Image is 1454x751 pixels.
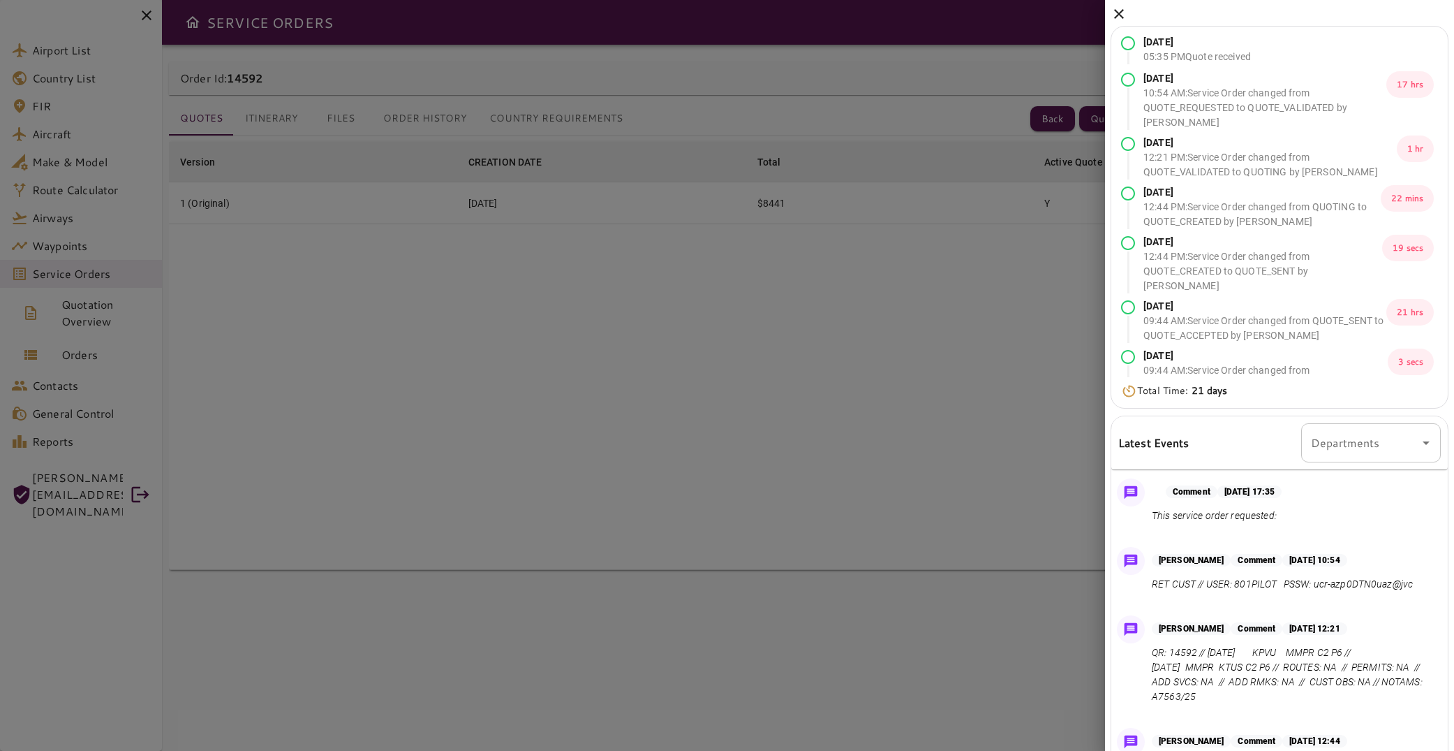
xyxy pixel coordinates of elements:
[1192,384,1228,398] b: 21 days
[1143,35,1251,50] p: [DATE]
[1386,71,1434,98] p: 17 hrs
[1143,249,1382,293] p: 12:44 PM : Service Order changed from QUOTE_CREATED to QUOTE_SENT by [PERSON_NAME]
[1143,150,1397,180] p: 12:21 PM : Service Order changed from QUOTE_VALIDATED to QUOTING by [PERSON_NAME]
[1121,620,1141,639] img: Message Icon
[1121,551,1141,571] img: Message Icon
[1231,622,1282,635] p: Comment
[1152,509,1282,523] p: This service order requested:
[1397,136,1434,162] p: 1 hr
[1152,554,1231,567] p: [PERSON_NAME]
[1416,433,1436,453] button: Open
[1143,71,1386,86] p: [DATE]
[1143,136,1397,150] p: [DATE]
[1152,622,1231,635] p: [PERSON_NAME]
[1382,235,1434,261] p: 19 secs
[1143,200,1381,229] p: 12:44 PM : Service Order changed from QUOTING to QUOTE_CREATED by [PERSON_NAME]
[1121,384,1137,398] img: Timer Icon
[1137,384,1228,398] p: Total Time:
[1166,486,1217,498] p: Comment
[1143,86,1386,130] p: 10:54 AM : Service Order changed from QUOTE_REQUESTED to QUOTE_VALIDATED by [PERSON_NAME]
[1282,622,1347,635] p: [DATE] 12:21
[1143,349,1388,363] p: [DATE]
[1231,735,1282,748] p: Comment
[1143,299,1386,314] p: [DATE]
[1143,314,1386,343] p: 09:44 AM : Service Order changed from QUOTE_SENT to QUOTE_ACCEPTED by [PERSON_NAME]
[1386,299,1434,326] p: 21 hrs
[1282,554,1347,567] p: [DATE] 10:54
[1152,735,1231,748] p: [PERSON_NAME]
[1152,646,1435,704] p: QR: 14592 // [DATE] KPVU MMPR C2 P6 // [DATE] MMPR KTUS C2 P6 // ROUTES: NA // PERMITS: NA // ADD...
[1217,486,1282,498] p: [DATE] 17:35
[1231,554,1282,567] p: Comment
[1152,577,1413,592] p: RET CUST // USER: 801PILOT PSSW: ucr-azp0DTN0uaz@jvc
[1282,735,1347,748] p: [DATE] 12:44
[1143,363,1388,407] p: 09:44 AM : Service Order changed from QUOTE_ACCEPTED to AWAITING_ASSIGNMENT by [PERSON_NAME]
[1143,185,1381,200] p: [DATE]
[1388,349,1434,375] p: 3 secs
[1381,185,1434,212] p: 22 mins
[1143,235,1382,249] p: [DATE]
[1118,434,1189,452] h6: Latest Events
[1143,50,1251,64] p: 05:35 PM Quote received
[1121,483,1141,502] img: Message Icon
